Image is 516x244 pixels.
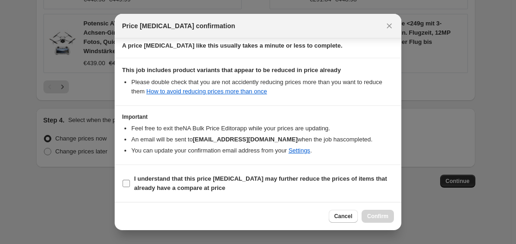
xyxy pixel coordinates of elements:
[131,135,394,144] li: An email will be sent to when the job has completed .
[134,175,387,191] b: I understand that this price [MEDICAL_DATA] may further reduce the prices of items that already h...
[193,136,298,143] b: [EMAIL_ADDRESS][DOMAIN_NAME]
[122,21,235,30] span: Price [MEDICAL_DATA] confirmation
[329,210,358,223] button: Cancel
[131,146,394,155] li: You can update your confirmation email address from your .
[289,147,310,154] a: Settings
[383,19,396,32] button: Close
[122,42,343,49] b: A price [MEDICAL_DATA] like this usually takes a minute or less to complete.
[334,213,352,220] span: Cancel
[122,113,394,121] h3: Important
[131,124,394,133] li: Feel free to exit the NA Bulk Price Editor app while your prices are updating.
[147,88,267,95] a: How to avoid reducing prices more than once
[122,67,341,73] b: This job includes product variants that appear to be reduced in price already
[131,78,394,96] li: Please double check that you are not accidently reducing prices more than you want to reduce them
